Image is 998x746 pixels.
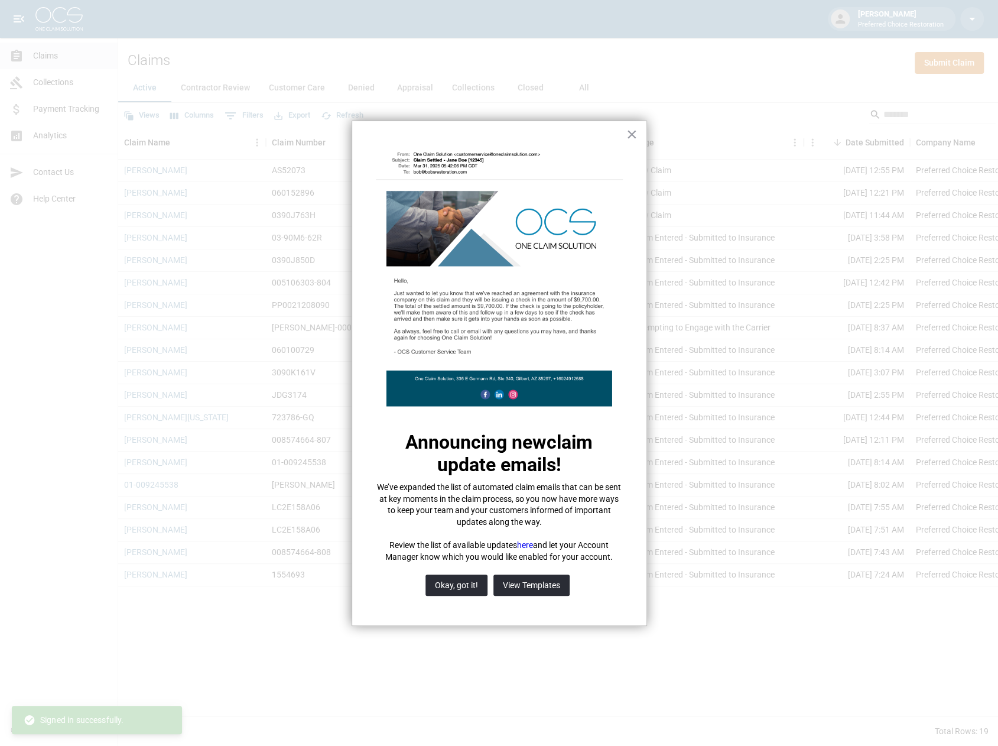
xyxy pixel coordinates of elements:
span: Announcing new [405,431,547,453]
span: and let your Account Manager know which you would like enabled for your account. [385,540,613,562]
a: here [517,540,533,550]
p: We’ve expanded the list of automated claim emails that can be sent at key moments in the claim pr... [376,482,623,528]
strong: claim update emails [437,431,598,476]
span: Review the list of available updates [389,540,517,550]
button: Okay, got it! [425,575,487,596]
span: ! [556,453,561,476]
button: Close [626,125,638,144]
button: View Templates [493,575,570,596]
